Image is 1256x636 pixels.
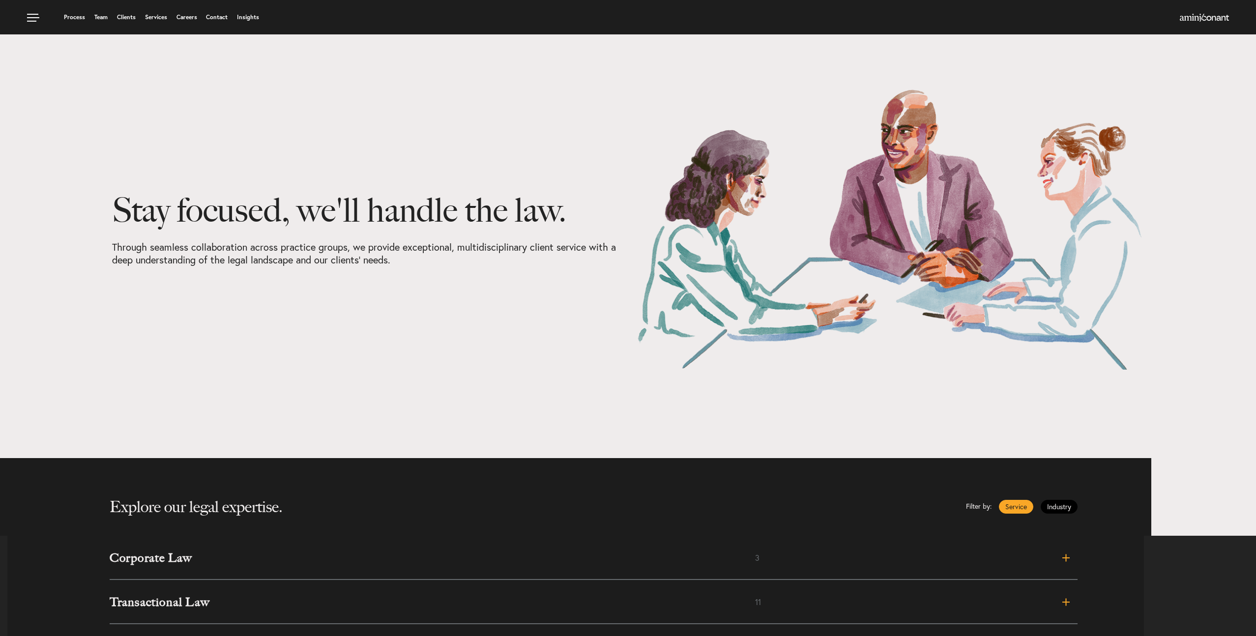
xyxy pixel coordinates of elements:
[1041,500,1078,514] a: Industry
[110,552,755,564] h3: Corporate Law
[966,500,992,514] span: Filter by:
[999,500,1033,514] a: Service
[112,241,621,266] p: Through seamless collaboration across practice groups, we provide exceptional, multidisciplinary ...
[110,596,755,608] h3: Transactional Law
[110,497,283,516] h2: Explore our legal expertise.
[110,580,1078,624] a: Transactional Law11
[206,14,228,20] a: Contact
[117,14,136,20] a: Clients
[176,14,197,20] a: Careers
[145,14,167,20] a: Services
[237,14,259,20] a: Insights
[636,88,1144,370] img: Our Services
[755,598,916,606] span: 11
[110,536,1078,580] a: Corporate Law3
[1180,14,1229,22] img: Amini & Conant
[1180,14,1229,22] a: Home
[94,14,108,20] a: Team
[64,14,85,20] a: Process
[755,554,916,562] span: 3
[112,191,621,241] h1: Stay focused, we'll handle the law.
